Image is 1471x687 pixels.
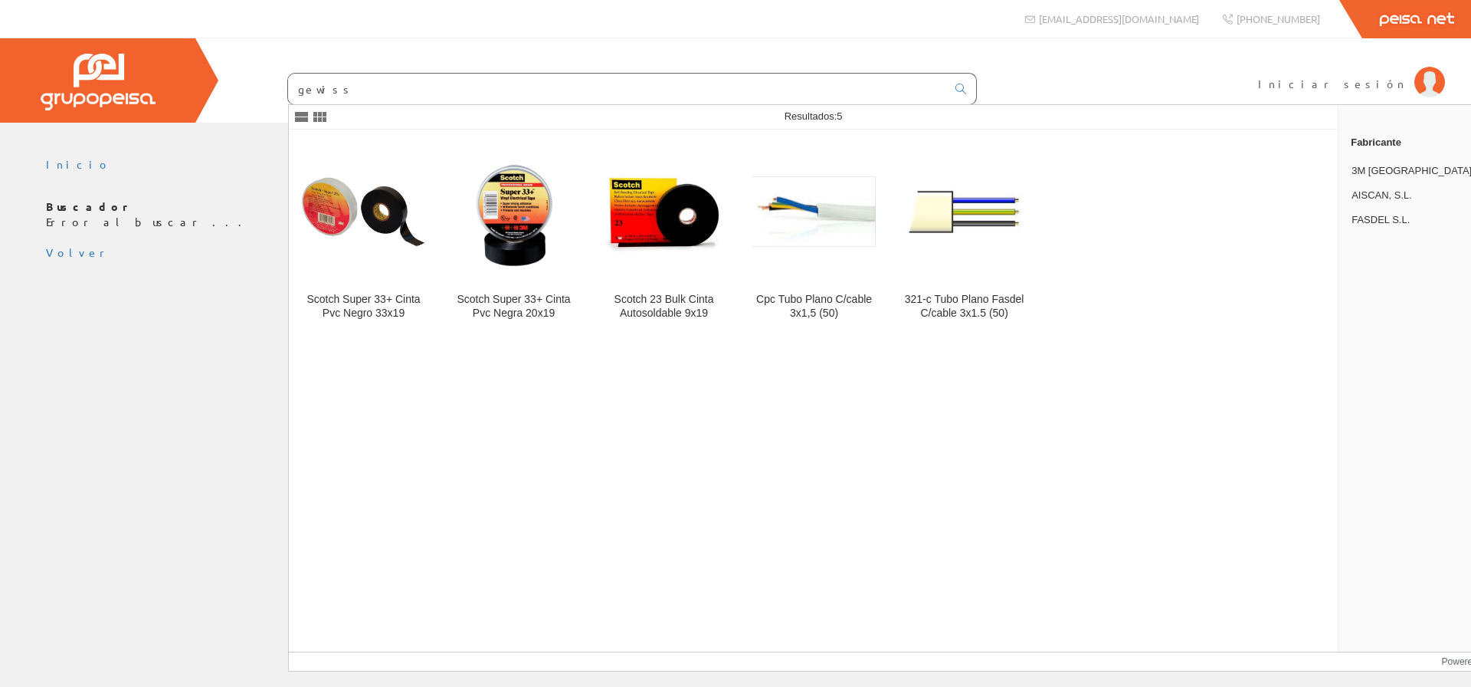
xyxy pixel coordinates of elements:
a: Cpc Tubo Plano C/cable 3x1,5 (50) Cpc Tubo Plano C/cable 3x1,5 (50) [739,130,889,338]
a: 321-c Tubo Plano Fasdel C/cable 3x1.5 (50) 321-c Tubo Plano Fasdel C/cable 3x1.5 (50) [889,130,1039,338]
div: Cpc Tubo Plano C/cable 3x1,5 (50) [752,293,876,320]
div: 321-c Tubo Plano Fasdel C/cable 3x1.5 (50) [902,293,1027,320]
div: © Grupo Peisa [46,261,1425,274]
span: [PHONE_NUMBER] [1237,12,1320,25]
img: 321-c Tubo Plano Fasdel C/cable 3x1.5 (50) [902,173,1027,249]
div: Scotch Super 33+ Cinta Pvc Negra 20x19 [451,293,576,320]
a: Iniciar sesión [1258,64,1445,78]
img: Scotch 23 Bulk Cinta Autosoldable 9x19 [601,170,726,254]
b: Buscador [46,199,134,213]
a: Volver [46,245,110,259]
span: [EMAIL_ADDRESS][DOMAIN_NAME] [1039,12,1199,25]
span: 5 [837,110,842,122]
a: Scotch 23 Bulk Cinta Autosoldable 9x19 Scotch 23 Bulk Cinta Autosoldable 9x19 [589,130,739,338]
a: Scotch Super 33+ Cinta Pvc Negro 33x19 Scotch Super 33+ Cinta Pvc Negro 33x19 [289,130,438,338]
div: Scotch Super 33+ Cinta Pvc Negro 33x19 [301,293,426,320]
span: Iniciar sesión [1258,76,1407,91]
p: Error al buscar ... [46,199,1425,230]
img: Grupo Peisa [41,54,156,110]
span: Resultados: [785,110,843,122]
input: Buscar ... [288,74,946,104]
img: Scotch Super 33+ Cinta Pvc Negra 20x19 [451,149,576,274]
a: Inicio [46,157,111,171]
img: Cpc Tubo Plano C/cable 3x1,5 (50) [752,176,876,246]
img: Scotch Super 33+ Cinta Pvc Negro 33x19 [301,149,426,274]
a: Scotch Super 33+ Cinta Pvc Negra 20x19 Scotch Super 33+ Cinta Pvc Negra 20x19 [439,130,588,338]
div: Scotch 23 Bulk Cinta Autosoldable 9x19 [601,293,726,320]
